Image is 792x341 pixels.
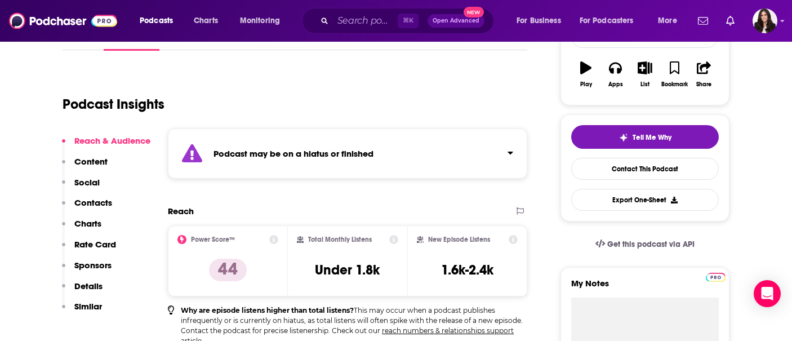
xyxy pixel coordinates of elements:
[619,133,628,142] img: tell me why sparkle
[240,13,280,29] span: Monitoring
[660,54,689,95] button: Bookmark
[693,11,713,30] a: Show notifications dropdown
[571,54,600,95] button: Play
[696,81,711,88] div: Share
[517,13,561,29] span: For Business
[689,54,719,95] button: Share
[706,271,726,282] a: Pro website
[74,239,116,250] p: Rate Card
[333,12,398,30] input: Search podcasts, credits, & more...
[428,14,484,28] button: Open AdvancedNew
[181,306,354,315] b: Why are episode listens higher than total listens?
[191,236,235,243] h2: Power Score™
[753,8,777,33] img: User Profile
[580,81,592,88] div: Play
[213,148,373,159] strong: Podcast may be on a hiatus or finished
[168,129,527,179] section: Click to expand status details
[62,218,101,239] button: Charts
[608,81,623,88] div: Apps
[706,273,726,282] img: Podchaser Pro
[74,260,112,271] p: Sponsors
[74,156,108,167] p: Content
[586,231,704,258] a: Get this podcast via API
[753,8,777,33] span: Logged in as RebeccaShapiro
[600,54,630,95] button: Apps
[753,8,777,33] button: Show profile menu
[428,236,490,243] h2: New Episode Listens
[132,12,188,30] button: open menu
[232,12,295,30] button: open menu
[630,54,660,95] button: List
[62,156,108,177] button: Content
[74,301,102,312] p: Similar
[74,281,103,291] p: Details
[168,206,194,216] h2: Reach
[62,301,102,322] button: Similar
[62,281,103,302] button: Details
[74,197,112,208] p: Contacts
[62,260,112,281] button: Sponsors
[194,13,218,29] span: Charts
[9,10,117,32] img: Podchaser - Follow, Share and Rate Podcasts
[74,177,100,188] p: Social
[571,125,719,149] button: tell me why sparkleTell Me Why
[186,12,225,30] a: Charts
[62,197,112,218] button: Contacts
[650,12,691,30] button: open menu
[308,236,372,243] h2: Total Monthly Listens
[607,240,695,249] span: Get this podcast via API
[633,133,671,142] span: Tell Me Why
[640,81,649,88] div: List
[441,262,493,278] h3: 1.6k-2.4k
[661,81,688,88] div: Bookmark
[571,158,719,180] a: Contact This Podcast
[140,13,173,29] span: Podcasts
[464,7,484,17] span: New
[74,218,101,229] p: Charts
[572,12,650,30] button: open menu
[722,11,739,30] a: Show notifications dropdown
[74,135,150,146] p: Reach & Audience
[313,8,505,34] div: Search podcasts, credits, & more...
[62,135,150,156] button: Reach & Audience
[315,262,380,278] h3: Under 1.8k
[398,14,419,28] span: ⌘ K
[509,12,575,30] button: open menu
[580,13,634,29] span: For Podcasters
[433,18,479,24] span: Open Advanced
[658,13,677,29] span: More
[571,278,719,298] label: My Notes
[63,96,164,113] h1: Podcast Insights
[62,239,116,260] button: Rate Card
[754,280,781,307] div: Open Intercom Messenger
[209,259,247,281] p: 44
[571,189,719,211] button: Export One-Sheet
[62,177,100,198] button: Social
